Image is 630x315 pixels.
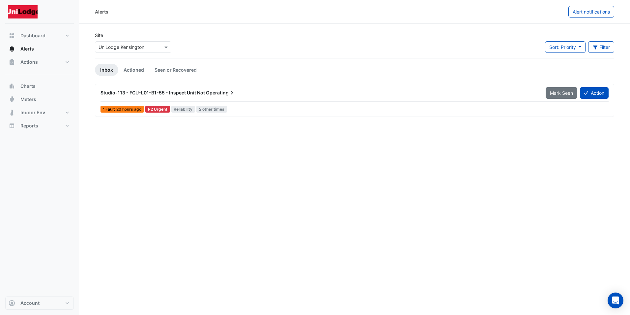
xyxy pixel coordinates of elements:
[20,109,45,116] span: Indoor Env
[546,87,577,99] button: Mark Seen
[9,83,15,89] app-icon: Charts
[9,32,15,39] app-icon: Dashboard
[95,64,118,76] a: Inbox
[149,64,202,76] a: Seen or Recovered
[95,8,108,15] div: Alerts
[580,87,609,99] button: Action
[9,59,15,65] app-icon: Actions
[100,90,205,95] span: Studio-113 - FCU-L01-B1-55 - Inspect Unit Not
[20,46,34,52] span: Alerts
[9,122,15,129] app-icon: Reports
[568,6,614,17] button: Alert notifications
[573,9,610,15] span: Alert notifications
[206,89,235,96] span: Operating
[20,122,38,129] span: Reports
[5,93,74,106] button: Meters
[550,90,573,96] span: Mark Seen
[5,297,74,310] button: Account
[545,41,586,53] button: Sort: Priority
[5,119,74,132] button: Reports
[171,106,195,113] span: Reliability
[5,42,74,55] button: Alerts
[8,5,38,18] img: Company Logo
[20,300,40,306] span: Account
[118,64,149,76] a: Actioned
[5,55,74,69] button: Actions
[5,106,74,119] button: Indoor Env
[105,107,116,111] span: Fault
[5,29,74,42] button: Dashboard
[9,96,15,103] app-icon: Meters
[5,80,74,93] button: Charts
[9,46,15,52] app-icon: Alerts
[116,107,141,112] span: Thu 02-Oct-2025 12:15 AEST
[588,41,615,53] button: Filter
[20,96,36,103] span: Meters
[9,109,15,116] app-icon: Indoor Env
[20,83,36,89] span: Charts
[95,32,103,39] label: Site
[608,293,623,308] div: Open Intercom Messenger
[196,106,227,113] span: 2 other times
[20,32,45,39] span: Dashboard
[549,44,576,50] span: Sort: Priority
[20,59,38,65] span: Actions
[145,106,170,113] div: P2 Urgent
